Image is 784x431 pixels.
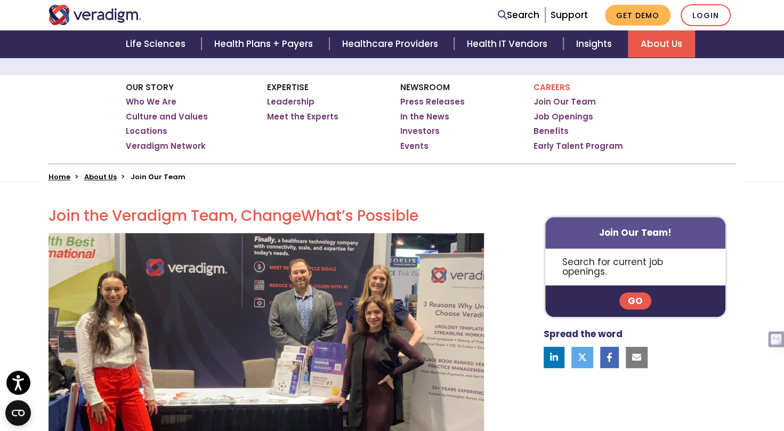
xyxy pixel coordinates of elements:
[400,126,440,137] a: Investors
[267,111,338,122] a: Meet the Experts
[201,30,329,58] a: Health Plans + Payers
[301,205,418,226] span: What’s Possible
[126,111,208,122] a: Culture and Values
[628,30,695,58] a: About Us
[126,97,176,107] a: Who We Are
[329,30,454,58] a: Healthcare Providers
[400,141,429,151] a: Events
[605,5,670,26] a: Get Demo
[563,30,628,58] a: Insights
[534,111,593,122] a: Job Openings
[545,249,726,285] p: Search for current job openings.
[113,30,201,58] a: Life Sciences
[534,126,569,137] a: Benefits
[599,226,672,239] strong: Join Our Team!
[84,172,117,182] a: About Us
[551,9,588,21] a: Support
[544,328,623,340] strong: Spread the word
[534,97,596,107] a: Join Our Team
[619,292,651,309] a: Go
[454,30,563,58] a: Health IT Vendors
[400,97,465,107] a: Press Releases
[267,97,314,107] a: Leadership
[681,4,731,26] a: Login
[498,8,539,22] a: Search
[126,126,167,137] a: Locations
[49,172,70,182] a: Home
[126,141,206,151] a: Veradigm Network
[5,400,31,426] button: Open CMP widget
[534,141,623,151] a: Early Talent Program
[49,5,142,25] img: Veradigm logo
[400,111,449,122] a: In the News
[49,207,484,225] h2: Join the Veradigm Team, Change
